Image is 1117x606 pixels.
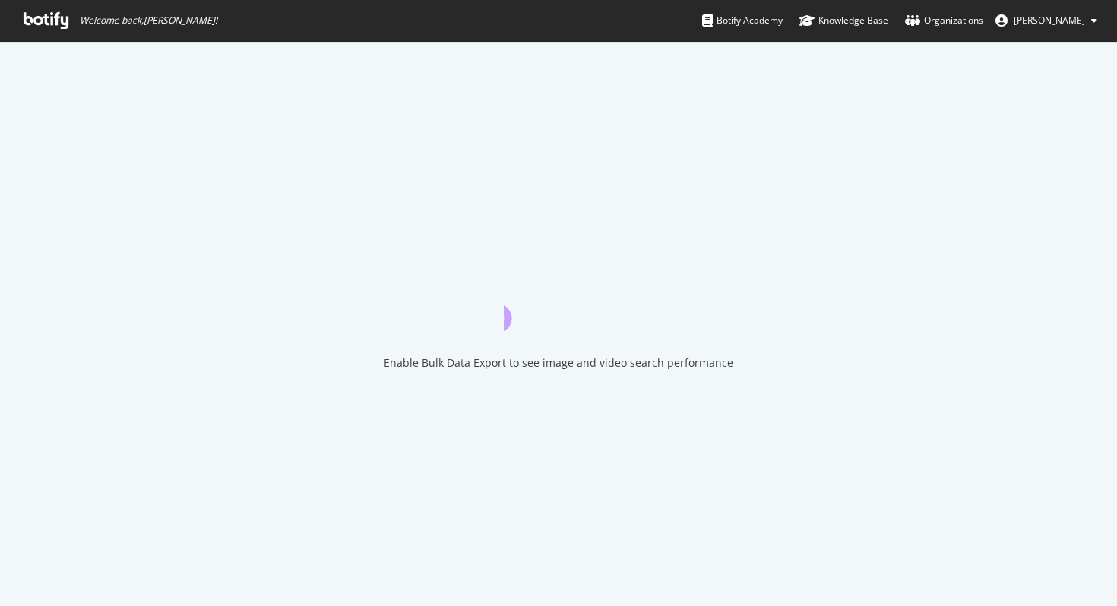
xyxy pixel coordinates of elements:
[799,13,888,28] div: Knowledge Base
[983,8,1109,33] button: [PERSON_NAME]
[1014,14,1085,27] span: Ting Liu
[702,13,783,28] div: Botify Academy
[504,276,613,331] div: animation
[384,355,733,371] div: Enable Bulk Data Export to see image and video search performance
[80,14,217,27] span: Welcome back, [PERSON_NAME] !
[905,13,983,28] div: Organizations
